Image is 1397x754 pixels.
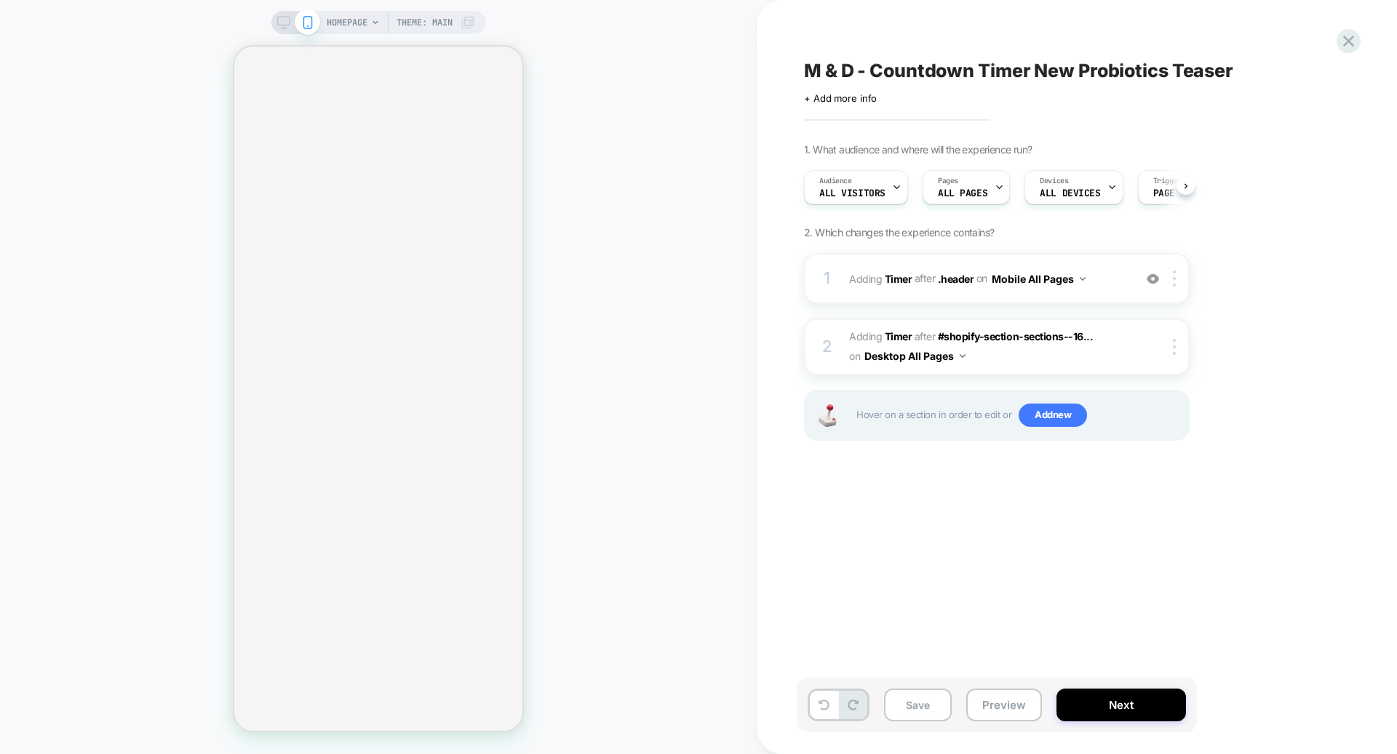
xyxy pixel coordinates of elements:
[938,272,974,284] span: .header
[885,272,912,284] b: Timer
[820,264,835,293] div: 1
[1019,404,1087,427] span: Add new
[849,272,912,284] span: Adding
[1056,689,1186,721] button: Next
[1080,277,1086,281] img: down arrow
[856,404,1181,427] span: Hover on a section in order to edit or
[885,330,912,342] b: Timer
[938,176,958,186] span: Pages
[938,188,987,198] span: ALL PAGES
[864,345,966,366] button: Desktop All Pages
[849,347,860,365] span: on
[1147,273,1159,285] img: crossed eye
[397,11,453,34] span: Theme: MAIN
[819,176,852,186] span: Audience
[1173,339,1176,355] img: close
[966,689,1042,721] button: Preview
[992,268,1086,289] button: Mobile All Pages
[1173,270,1176,286] img: close
[804,226,994,238] span: 2. Which changes the experience contains?
[976,269,987,287] span: on
[849,330,912,342] span: Adding
[819,188,885,198] span: All Visitors
[915,330,936,342] span: AFTER
[813,404,842,427] img: Joystick
[1153,188,1203,198] span: Page Load
[804,92,877,104] span: + Add more info
[804,143,1032,156] span: 1. What audience and where will the experience run?
[960,354,966,358] img: down arrow
[938,330,1094,342] span: #shopify-section-sections--16...
[327,11,367,34] span: HOMEPAGE
[1153,176,1182,186] span: Trigger
[884,689,952,721] button: Save
[1040,188,1100,198] span: ALL DEVICES
[820,332,835,361] div: 2
[1040,176,1068,186] span: Devices
[804,60,1233,81] span: M & D - Countdown Timer New Probiotics Teaser
[915,272,936,284] span: AFTER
